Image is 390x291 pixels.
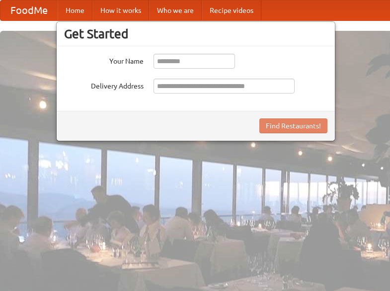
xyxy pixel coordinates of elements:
[58,0,92,20] a: Home
[92,0,149,20] a: How it works
[64,26,327,41] h3: Get Started
[259,118,327,133] button: Find Restaurants!
[64,79,144,91] label: Delivery Address
[0,0,58,20] a: FoodMe
[149,0,202,20] a: Who we are
[64,54,144,66] label: Your Name
[202,0,261,20] a: Recipe videos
